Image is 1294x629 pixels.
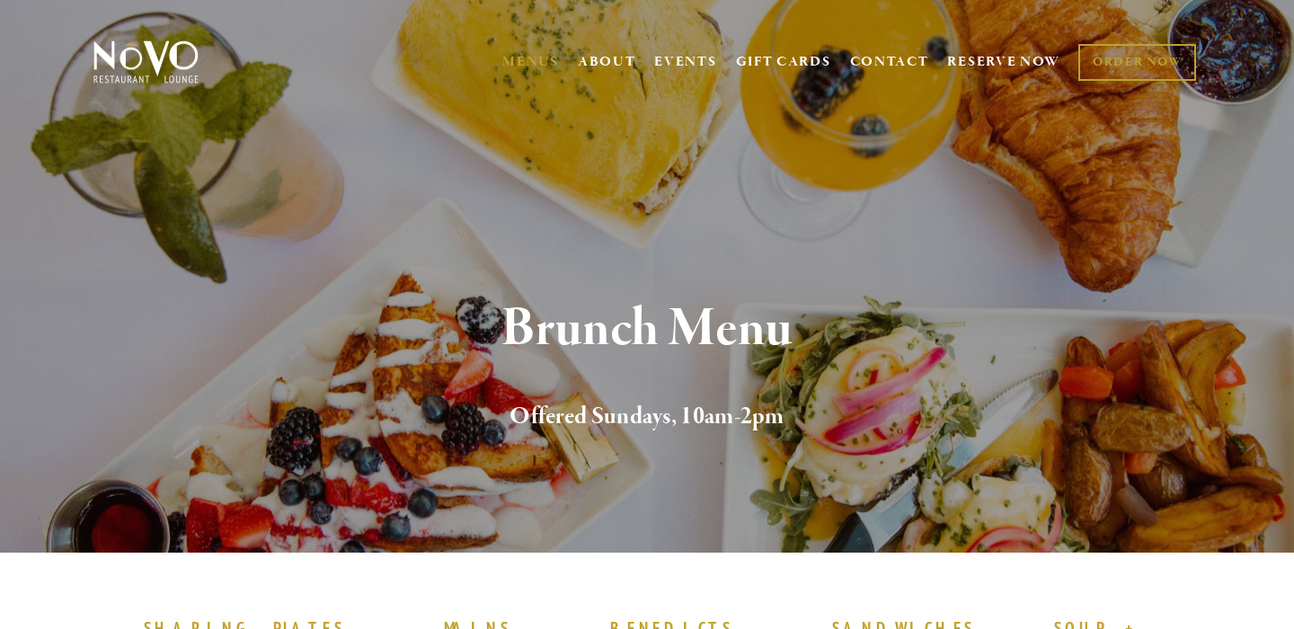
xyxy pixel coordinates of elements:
a: ABOUT [578,53,636,71]
a: GIFT CARDS [736,45,831,79]
h2: Offered Sundays, 10am-2pm [123,398,1171,436]
a: EVENTS [654,53,716,71]
h1: Brunch Menu [123,300,1171,359]
a: MENUS [502,53,559,71]
a: ORDER NOW [1078,44,1196,81]
img: Novo Restaurant &amp; Lounge [90,40,202,84]
a: CONTACT [850,45,929,79]
a: RESERVE NOW [947,45,1060,79]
